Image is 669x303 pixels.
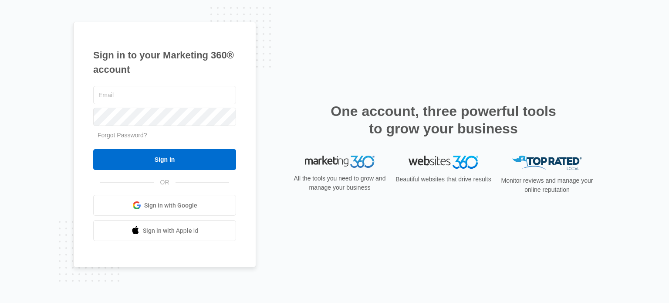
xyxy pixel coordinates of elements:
img: Websites 360 [409,156,478,168]
a: Forgot Password? [98,132,147,139]
h1: Sign in to your Marketing 360® account [93,48,236,77]
span: OR [154,178,176,187]
img: Marketing 360 [305,156,375,168]
img: Top Rated Local [512,156,582,170]
h2: One account, three powerful tools to grow your business [328,102,559,137]
p: Monitor reviews and manage your online reputation [498,176,596,194]
input: Email [93,86,236,104]
p: All the tools you need to grow and manage your business [291,174,389,192]
span: Sign in with Google [144,201,197,210]
input: Sign In [93,149,236,170]
span: Sign in with Apple Id [143,226,199,235]
p: Beautiful websites that drive results [395,175,492,184]
a: Sign in with Google [93,195,236,216]
a: Sign in with Apple Id [93,220,236,241]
